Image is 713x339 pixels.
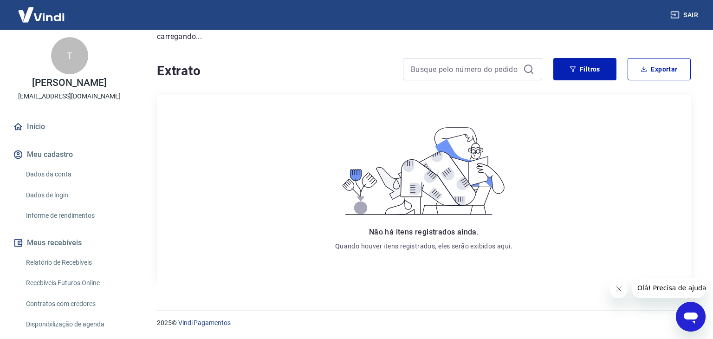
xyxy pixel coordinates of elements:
[18,91,121,101] p: [EMAIL_ADDRESS][DOMAIN_NAME]
[157,31,691,42] p: carregando...
[11,233,128,253] button: Meus recebíveis
[11,0,71,29] img: Vindi
[22,206,128,225] a: Informe de rendimentos
[335,241,512,251] p: Quando houver itens registrados, eles serão exibidos aqui.
[22,165,128,184] a: Dados da conta
[6,7,78,14] span: Olá! Precisa de ajuda?
[553,58,616,80] button: Filtros
[178,319,231,326] a: Vindi Pagamentos
[22,274,128,293] a: Recebíveis Futuros Online
[157,62,392,80] h4: Extrato
[22,294,128,313] a: Contratos com credores
[22,315,128,334] a: Disponibilização de agenda
[676,302,706,332] iframe: Botão para abrir a janela de mensagens
[51,37,88,74] div: T
[609,280,628,298] iframe: Fechar mensagem
[628,58,691,80] button: Exportar
[411,62,519,76] input: Busque pelo número do pedido
[632,278,706,298] iframe: Mensagem da empresa
[32,78,106,88] p: [PERSON_NAME]
[22,253,128,272] a: Relatório de Recebíveis
[11,144,128,165] button: Meu cadastro
[157,318,691,328] p: 2025 ©
[22,186,128,205] a: Dados de login
[668,7,702,24] button: Sair
[11,117,128,137] a: Início
[369,228,479,236] span: Não há itens registrados ainda.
